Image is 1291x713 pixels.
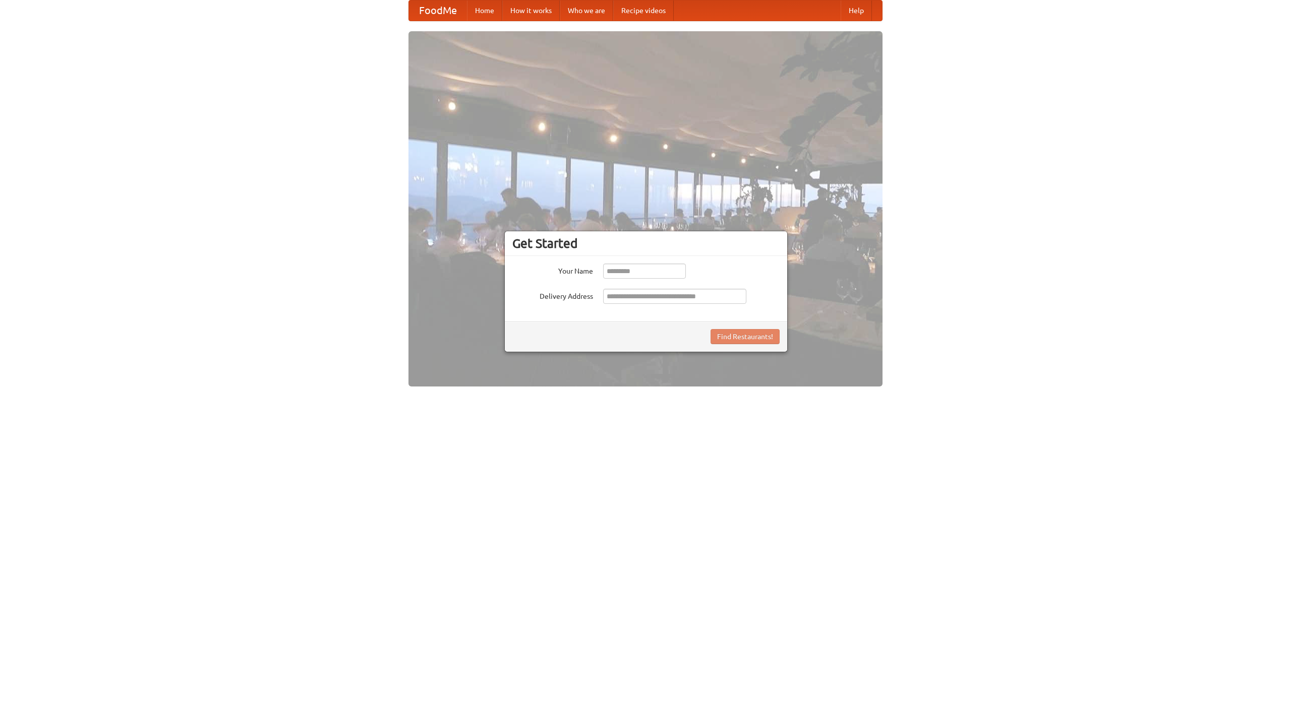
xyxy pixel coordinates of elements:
a: Home [467,1,502,21]
a: Who we are [560,1,613,21]
a: FoodMe [409,1,467,21]
label: Your Name [512,264,593,276]
label: Delivery Address [512,289,593,301]
h3: Get Started [512,236,780,251]
a: Help [841,1,872,21]
a: How it works [502,1,560,21]
button: Find Restaurants! [711,329,780,344]
a: Recipe videos [613,1,674,21]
